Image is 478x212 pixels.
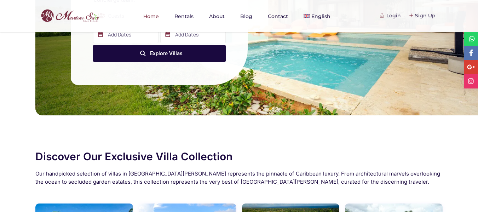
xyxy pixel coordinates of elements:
button: Explore Villas [93,45,226,62]
img: logo [30,7,101,24]
div: Login [381,12,401,19]
input: Add Dates [93,26,159,43]
div: Sign Up [410,12,436,19]
h2: Our handpicked selection of villas in [GEOGRAPHIC_DATA][PERSON_NAME] represents the pinnacle of C... [35,170,443,186]
input: Add Dates [160,26,226,43]
span: English [311,13,330,19]
h2: Discover Our Exclusive Villa Collection [35,151,443,162]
